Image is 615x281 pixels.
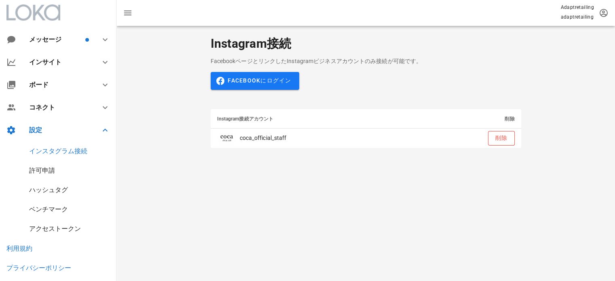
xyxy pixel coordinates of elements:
div: 設定 [29,126,91,134]
div: メッセージ [29,36,84,43]
button: 削除 [488,131,515,146]
div: コネクト [29,104,91,111]
th: Instagram接続アカウント [211,109,421,129]
th: 削除 [421,109,521,129]
a: インスタグラム接続 [29,147,87,155]
button: Facebookにログイン [211,72,300,90]
p: adaptretailing [560,13,594,21]
a: ベンチマーク [29,205,68,213]
span: 削除 [495,135,508,142]
span: Instagram接続アカウント [217,116,274,122]
span: バッジ [85,38,89,42]
div: ボード [29,81,91,89]
a: 許可申請 [29,167,55,174]
a: 利用規約 [6,245,32,252]
span: 削除 [505,116,514,122]
div: インサイト [29,58,91,66]
p: FacebookページとリンクしたInstagramビジネスアカウントのみ接続が可能です。 [211,57,521,65]
a: プライバシーポリシー [6,264,71,272]
p: Adaptretailing [560,3,594,11]
span: Facebookにログイン [218,77,291,85]
a: Facebookにログイン [211,77,300,84]
h2: Instagram接続 [211,37,292,50]
img: coca_official_staff [217,129,237,148]
a: ハッシュタグ [29,186,68,194]
td: coca_official_staff [211,129,421,148]
a: アクセストークン [29,225,81,232]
